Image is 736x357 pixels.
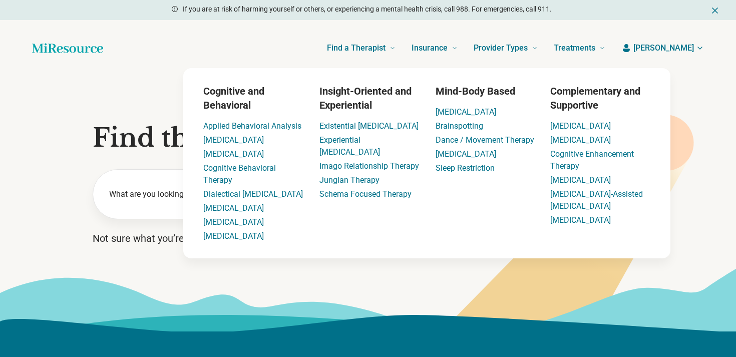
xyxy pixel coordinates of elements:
[203,149,264,159] a: [MEDICAL_DATA]
[93,231,643,245] p: Not sure what you’re looking for?
[554,41,595,55] span: Treatments
[633,42,694,54] span: [PERSON_NAME]
[319,121,419,131] a: Existential [MEDICAL_DATA]
[327,41,386,55] span: Find a Therapist
[319,175,380,185] a: Jungian Therapy
[474,41,528,55] span: Provider Types
[436,135,534,145] a: Dance / Movement Therapy
[550,121,611,131] a: [MEDICAL_DATA]
[203,203,264,213] a: [MEDICAL_DATA]
[412,41,448,55] span: Insurance
[412,28,458,68] a: Insurance
[183,4,552,15] p: If you are at risk of harming yourself or others, or experiencing a mental health crisis, call 98...
[554,28,605,68] a: Treatments
[93,123,643,153] h1: Find the right mental health care for you
[123,68,730,258] div: Treatments
[203,217,264,227] a: [MEDICAL_DATA]
[436,149,496,159] a: [MEDICAL_DATA]
[550,84,650,112] h3: Complementary and Supportive
[621,42,704,54] button: [PERSON_NAME]
[203,84,303,112] h3: Cognitive and Behavioral
[436,107,496,117] a: [MEDICAL_DATA]
[550,135,611,145] a: [MEDICAL_DATA]
[32,38,103,58] a: Home page
[550,189,643,211] a: [MEDICAL_DATA]-Assisted [MEDICAL_DATA]
[319,135,380,157] a: Experiential [MEDICAL_DATA]
[109,188,278,200] label: What are you looking for?
[327,28,396,68] a: Find a Therapist
[319,189,412,199] a: Schema Focused Therapy
[319,161,419,171] a: Imago Relationship Therapy
[436,84,534,98] h3: Mind-Body Based
[203,163,276,185] a: Cognitive Behavioral Therapy
[203,135,264,145] a: [MEDICAL_DATA]
[550,215,611,225] a: [MEDICAL_DATA]
[474,28,538,68] a: Provider Types
[436,121,483,131] a: Brainspotting
[203,121,301,131] a: Applied Behavioral Analysis
[319,84,420,112] h3: Insight-Oriented and Experiential
[550,175,611,185] a: [MEDICAL_DATA]
[710,4,720,16] button: Dismiss
[550,149,634,171] a: Cognitive Enhancement Therapy
[203,189,303,199] a: Dialectical [MEDICAL_DATA]
[436,163,495,173] a: Sleep Restriction
[203,231,264,241] a: [MEDICAL_DATA]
